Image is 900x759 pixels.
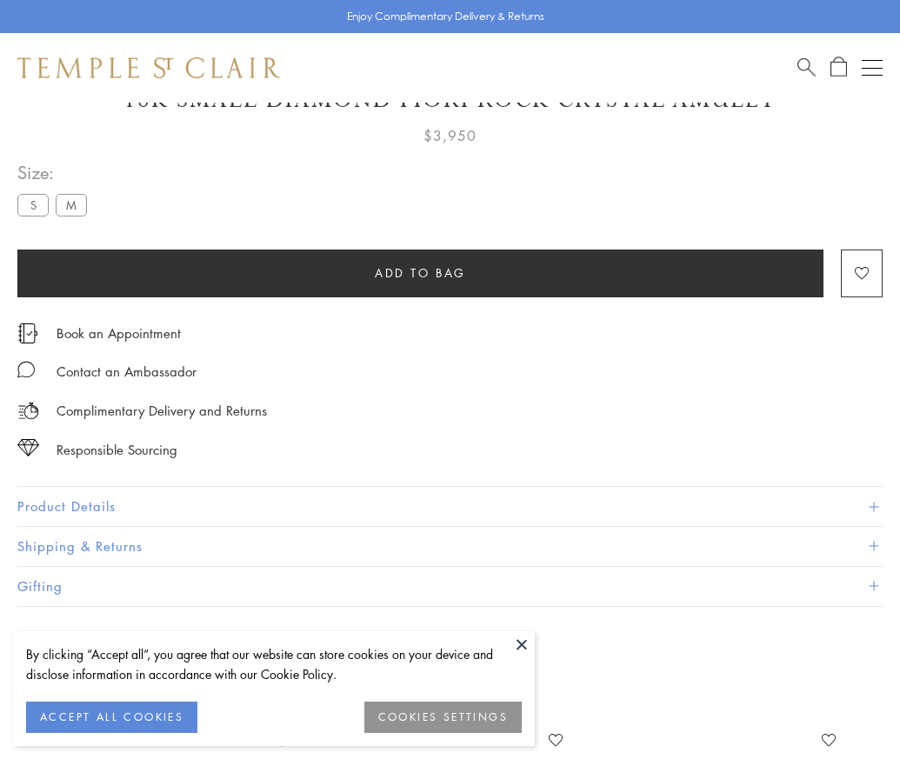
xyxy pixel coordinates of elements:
[862,57,883,78] button: Open navigation
[17,361,35,378] img: MessageIcon-01_2.svg
[57,361,197,383] div: Contact an Ambassador
[17,567,883,606] button: Gifting
[56,194,87,216] label: M
[17,439,39,456] img: icon_sourcing.svg
[26,644,522,684] div: By clicking “Accept all”, you agree that our website can store cookies on your device and disclos...
[17,57,280,78] img: Temple St. Clair
[17,158,94,187] span: Size:
[17,400,39,422] img: icon_delivery.svg
[375,263,466,283] span: Add to bag
[57,439,177,461] div: Responsible Sourcing
[17,323,38,343] img: icon_appointment.svg
[797,57,816,78] a: Search
[17,487,883,526] button: Product Details
[17,250,823,297] button: Add to bag
[423,124,477,147] span: $3,950
[57,400,267,422] p: Complimentary Delivery and Returns
[17,527,883,566] button: Shipping & Returns
[364,702,522,733] button: COOKIES SETTINGS
[26,702,197,733] button: ACCEPT ALL COOKIES
[347,8,544,25] p: Enjoy Complimentary Delivery & Returns
[57,323,181,343] a: Book an Appointment
[17,194,49,216] label: S
[830,57,847,78] a: Open Shopping Bag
